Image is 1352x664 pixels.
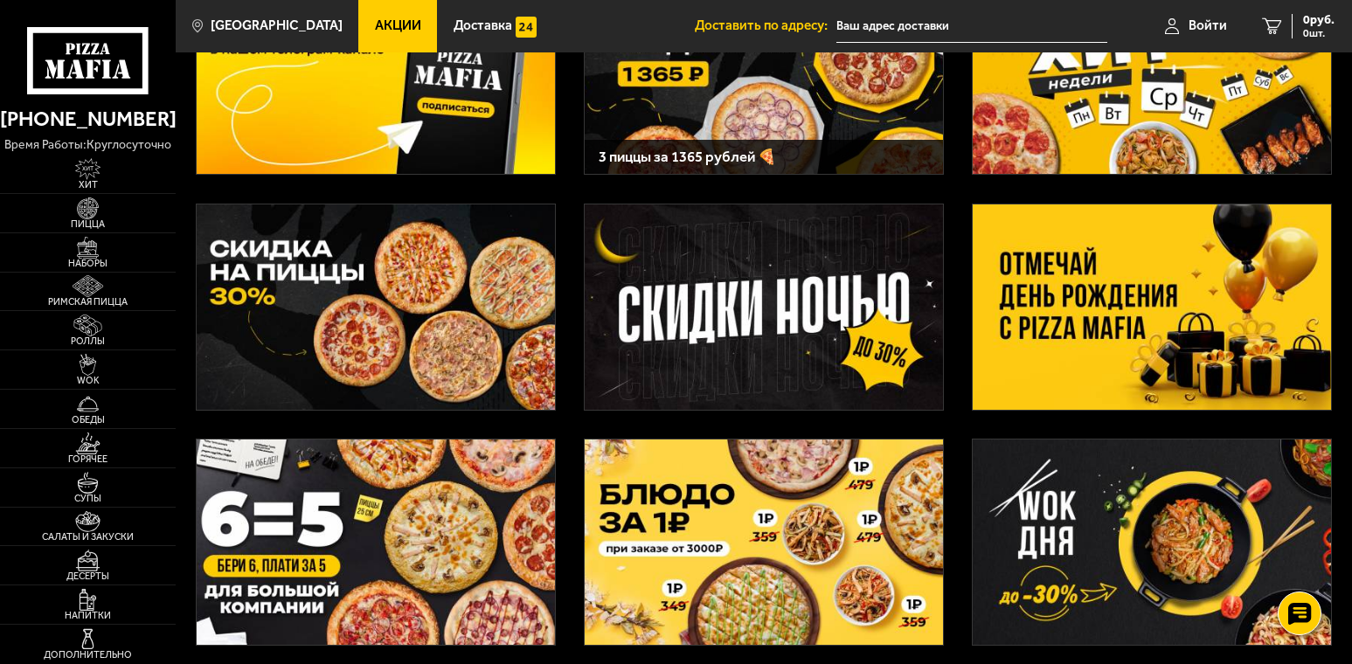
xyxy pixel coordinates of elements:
span: [GEOGRAPHIC_DATA] [211,19,343,32]
input: Ваш адрес доставки [836,10,1106,43]
span: Акции [375,19,421,32]
span: Войти [1189,19,1227,32]
span: 0 шт. [1303,28,1335,38]
img: 15daf4d41897b9f0e9f617042186c801.svg [516,17,537,38]
span: 0 руб. [1303,14,1335,26]
h3: 3 пиццы за 1365 рублей 🍕 [599,149,929,164]
span: Доставить по адресу: [695,19,836,32]
span: Доставка [454,19,512,32]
